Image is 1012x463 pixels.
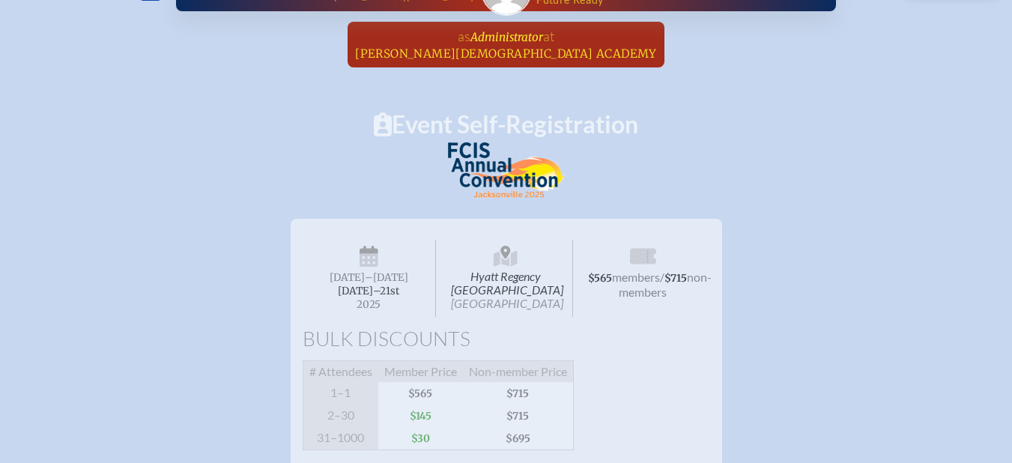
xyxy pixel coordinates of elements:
span: $695 [463,427,574,450]
span: 31–1000 [303,427,378,450]
span: Hyatt Regency [GEOGRAPHIC_DATA] [439,240,573,317]
span: –[DATE] [365,271,408,284]
span: $30 [378,427,463,450]
span: [PERSON_NAME][DEMOGRAPHIC_DATA] Academy [355,46,657,61]
h1: Bulk Discounts [303,329,710,349]
span: Member Price [378,361,463,383]
span: $715 [664,272,687,285]
img: FCIS Convention 2025 [448,142,565,199]
span: as [458,28,470,44]
span: 1–1 [303,382,378,405]
span: $715 [463,382,574,405]
span: $565 [378,382,463,405]
span: [GEOGRAPHIC_DATA] [451,296,563,310]
span: # Attendees [303,361,378,383]
span: / [660,270,664,284]
span: $715 [463,405,574,427]
span: Non-member Price [463,361,574,383]
span: $145 [378,405,463,427]
span: non-members [619,270,712,299]
span: members [612,270,660,284]
span: [DATE]–⁠21st [338,285,399,297]
span: $565 [588,272,612,285]
span: 2025 [315,299,424,310]
span: at [543,28,554,44]
span: Administrator [470,30,543,44]
span: 2–30 [303,405,378,427]
span: [DATE] [330,271,365,284]
a: asAdministratorat[PERSON_NAME][DEMOGRAPHIC_DATA] Academy [349,22,663,67]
